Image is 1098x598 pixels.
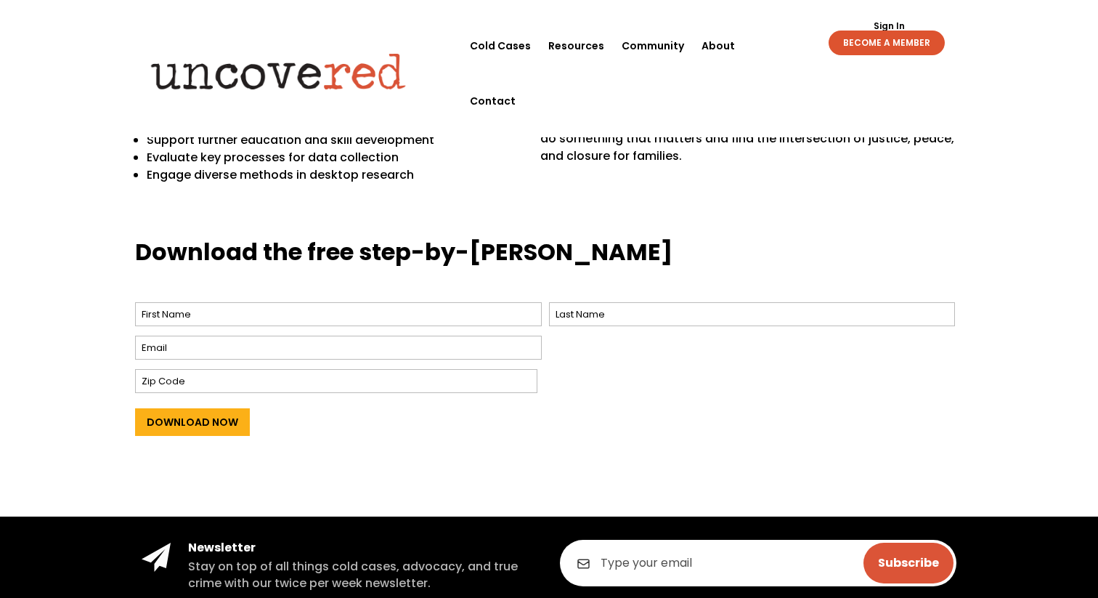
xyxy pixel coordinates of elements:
a: Community [622,18,684,73]
input: Email [135,336,542,360]
span: The guide also comes with workspace so you can map out your next case and prepare for the launch ... [540,78,954,164]
p: Support further education and skill development [147,132,520,149]
a: About [701,18,735,73]
input: Download Now [135,408,250,436]
input: Subscribe [863,543,953,583]
p: Engage diverse methods in desktop research [147,166,520,184]
input: Type your email [560,540,956,586]
input: Zip Code [135,369,537,393]
a: BECOME A MEMBER [829,31,945,55]
input: Last Name [549,302,956,326]
h4: Newsletter [188,540,538,556]
a: Resources [548,18,604,73]
a: Sign In [866,22,913,31]
a: Contact [470,73,516,129]
h3: Download the free step-by-[PERSON_NAME] [135,236,963,276]
h5: Stay on top of all things cold cases, advocacy, and true crime with our twice per week newsletter. [188,559,538,591]
input: First Name [135,302,542,326]
a: Cold Cases [470,18,531,73]
img: Uncovered logo [139,43,418,100]
p: Evaluate key processes for data collection [147,149,520,166]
